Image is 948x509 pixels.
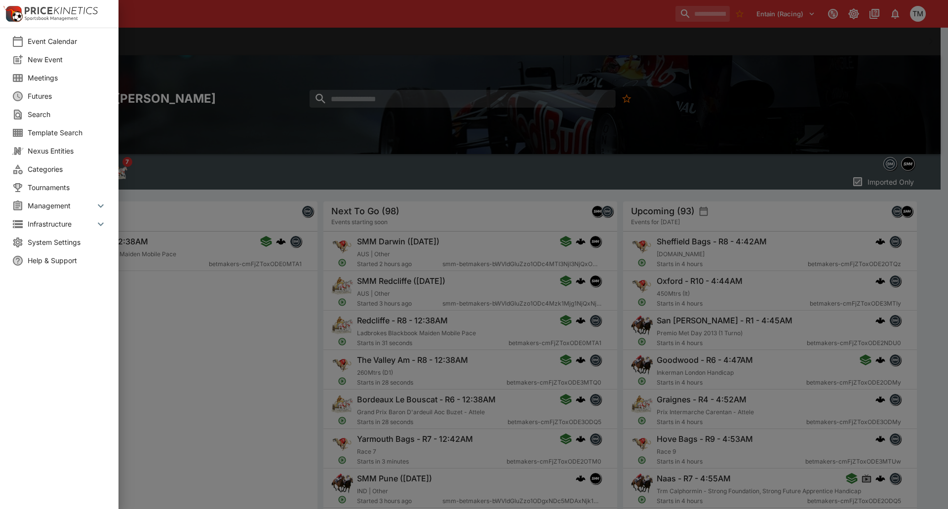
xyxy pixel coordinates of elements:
[28,109,107,119] span: Search
[28,36,107,46] span: Event Calendar
[3,4,23,24] img: PriceKinetics Logo
[28,200,95,211] span: Management
[28,127,107,138] span: Template Search
[28,219,95,229] span: Infrastructure
[28,182,107,193] span: Tournaments
[25,7,98,14] img: PriceKinetics
[28,73,107,83] span: Meetings
[28,255,107,266] span: Help & Support
[28,146,107,156] span: Nexus Entities
[25,16,78,21] img: Sportsbook Management
[28,54,107,65] span: New Event
[28,237,107,247] span: System Settings
[28,91,107,101] span: Futures
[28,164,107,174] span: Categories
